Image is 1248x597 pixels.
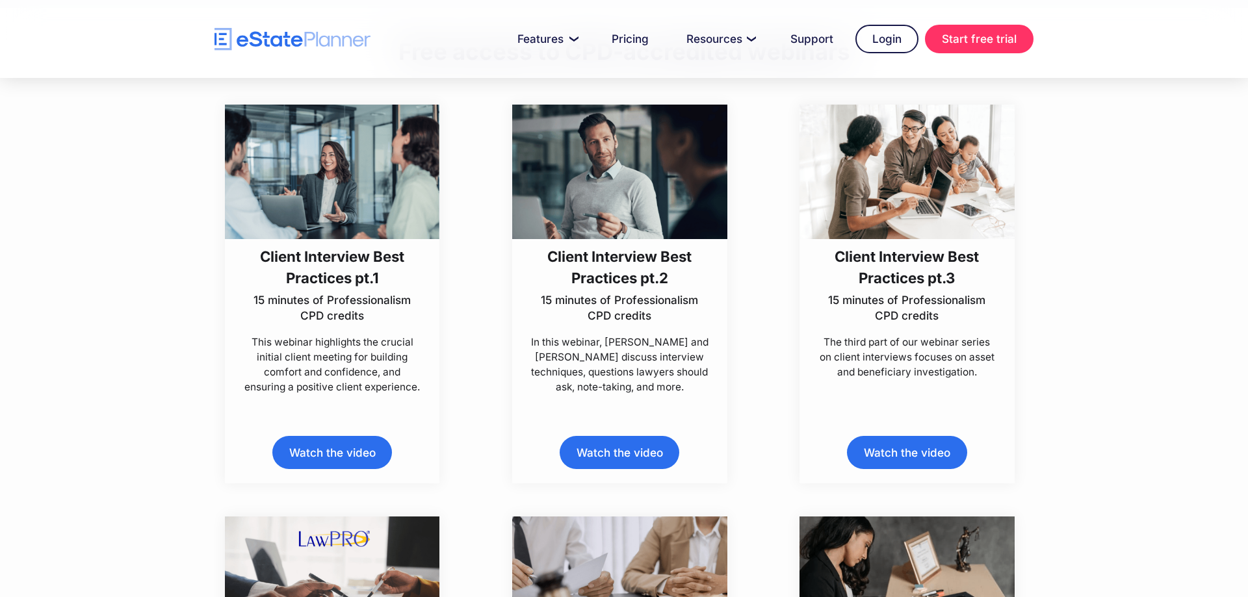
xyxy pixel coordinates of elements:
[818,246,997,289] h3: Client Interview Best Practices pt.3
[242,292,422,324] p: 15 minutes of Professionalism CPD credits
[847,436,967,469] a: Watch the video
[671,26,768,52] a: Resources
[530,292,709,324] p: 15 minutes of Professionalism CPD credits
[272,436,392,469] a: Watch the video
[799,105,1015,379] a: Client Interview Best Practices pt.315 minutes of Professionalism CPD creditsThe third part of ou...
[775,26,849,52] a: Support
[818,335,997,379] p: The third part of our webinar series on client interviews focuses on asset and beneficiary invest...
[225,105,440,395] a: Client Interview Best Practices pt.115 minutes of Professionalism CPD creditsThis webinar highlig...
[214,28,370,51] a: home
[530,246,709,289] h3: Client Interview Best Practices pt.2
[560,436,679,469] a: Watch the video
[512,105,727,395] a: Client Interview Best Practices pt.215 minutes of Professionalism CPD creditsIn this webinar, [PE...
[530,335,709,395] p: In this webinar, [PERSON_NAME] and [PERSON_NAME] discuss interview techniques, questions lawyers ...
[242,246,422,289] h3: Client Interview Best Practices pt.1
[925,25,1033,53] a: Start free trial
[818,292,997,324] p: 15 minutes of Professionalism CPD credits
[242,335,422,395] p: This webinar highlights the crucial initial client meeting for building comfort and confidence, a...
[855,25,918,53] a: Login
[596,26,664,52] a: Pricing
[502,26,590,52] a: Features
